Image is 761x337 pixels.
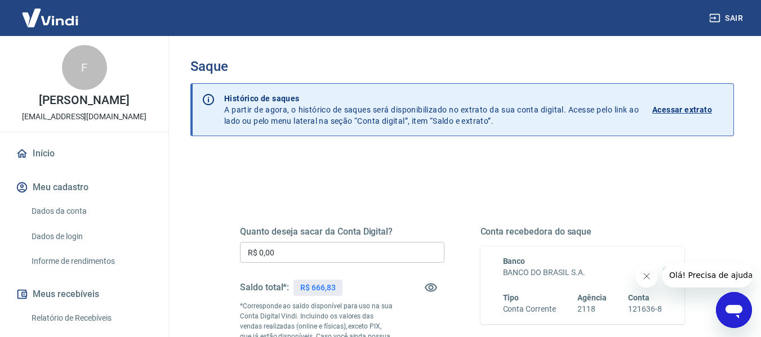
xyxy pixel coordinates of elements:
span: Tipo [503,293,519,302]
h6: 121636-8 [628,303,662,315]
div: F [62,45,107,90]
h3: Saque [190,59,734,74]
h5: Saldo total*: [240,282,289,293]
iframe: Fechar mensagem [635,265,658,287]
a: Início [14,141,155,166]
h5: Quanto deseja sacar da Conta Digital? [240,226,444,237]
span: Agência [577,293,607,302]
h6: 2118 [577,303,607,315]
iframe: Mensagem da empresa [662,263,752,287]
p: R$ 666,83 [300,282,336,294]
a: Dados da conta [27,200,155,223]
button: Sair [707,8,747,29]
button: Meu cadastro [14,175,155,200]
h5: Conta recebedora do saque [480,226,685,237]
h6: BANCO DO BRASIL S.A. [503,267,662,278]
span: Banco [503,257,526,266]
p: A partir de agora, o histórico de saques será disponibilizado no extrato da sua conta digital. Ac... [224,93,639,127]
h6: Conta Corrente [503,303,556,315]
span: Conta [628,293,649,302]
a: Informe de rendimentos [27,250,155,273]
img: Vindi [14,1,87,35]
p: Acessar extrato [652,104,712,115]
p: Histórico de saques [224,93,639,104]
span: Olá! Precisa de ajuda? [7,8,95,17]
button: Meus recebíveis [14,282,155,307]
a: Acessar extrato [652,93,724,127]
a: Dados de login [27,225,155,248]
iframe: Botão para abrir a janela de mensagens [716,292,752,328]
a: Relatório de Recebíveis [27,307,155,330]
p: [EMAIL_ADDRESS][DOMAIN_NAME] [22,111,146,123]
p: [PERSON_NAME] [39,95,129,106]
